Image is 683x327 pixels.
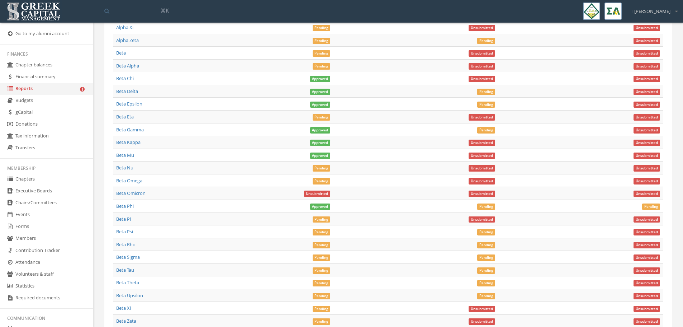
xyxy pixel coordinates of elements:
a: Alpha Zeta [116,37,139,43]
a: Unsubmitted [469,113,495,120]
span: Pending [313,254,331,261]
a: Beta Delta [116,88,138,94]
span: Unsubmitted [634,267,660,274]
a: Unsubmitted [634,279,660,286]
span: Unsubmitted [469,216,495,223]
a: Approved [310,126,331,133]
a: Unsubmitted [469,305,495,311]
span: Pending [642,204,660,210]
a: Pending [477,267,495,273]
a: Beta Mu [116,152,134,158]
a: Unsubmitted [469,139,495,145]
span: Pending [313,50,331,57]
span: Unsubmitted [634,127,660,134]
a: Pending [477,203,495,209]
span: Unsubmitted [634,165,660,172]
a: Unsubmitted [634,113,660,120]
span: Pending [313,293,331,299]
a: Unsubmitted [634,292,660,299]
a: Unsubmitted [634,228,660,235]
a: Approved [310,75,331,81]
a: Unsubmitted [634,152,660,158]
span: Pending [477,38,495,44]
a: Unsubmitted [304,190,331,196]
span: Unsubmitted [634,178,660,184]
a: Beta Phi [116,203,134,209]
span: Unsubmitted [634,254,660,261]
span: Unsubmitted [634,114,660,121]
span: Pending [313,165,331,172]
a: Pending [642,203,660,209]
span: Pending [313,38,331,44]
a: Unsubmitted [634,88,660,94]
span: Unsubmitted [634,63,660,70]
a: Pending [477,37,495,43]
a: Beta Nu [116,164,133,171]
a: Pending [313,305,331,311]
span: Pending [477,229,495,235]
a: Pending [477,228,495,235]
a: Unsubmitted [634,24,660,31]
a: Pending [477,101,495,107]
span: Pending [477,254,495,261]
span: Unsubmitted [469,50,495,57]
span: Approved [310,102,331,108]
a: Unsubmitted [634,62,660,69]
a: Pending [477,254,495,260]
a: Unsubmitted [469,177,495,184]
span: Unsubmitted [634,153,660,159]
a: Pending [313,241,331,248]
span: Unsubmitted [634,76,660,82]
span: Unsubmitted [634,38,660,44]
div: T [PERSON_NAME] [626,3,678,15]
span: Pending [477,242,495,248]
span: Pending [313,242,331,248]
a: Pending [313,318,331,324]
a: Pending [313,24,331,31]
span: Pending [313,216,331,223]
span: Approved [310,76,331,82]
a: Unsubmitted [469,318,495,324]
span: Unsubmitted [469,76,495,82]
a: Unsubmitted [634,241,660,248]
span: Pending [477,127,495,134]
a: Approved [310,203,331,209]
span: Unsubmitted [469,140,495,146]
span: Approved [310,127,331,134]
a: Pending [313,254,331,260]
span: Pending [477,293,495,299]
a: Unsubmitted [634,254,660,260]
a: Pending [477,126,495,133]
a: Unsubmitted [469,62,495,69]
a: Pending [313,177,331,184]
span: Pending [477,267,495,274]
a: Unsubmitted [634,101,660,107]
span: Pending [313,267,331,274]
a: Pending [313,50,331,56]
a: Beta Psi [116,228,133,235]
span: Unsubmitted [634,89,660,95]
span: Pending [313,229,331,235]
span: Unsubmitted [469,318,495,325]
span: Unsubmitted [469,63,495,70]
a: Beta Alpha [116,62,139,69]
a: Beta Gamma [116,126,144,133]
a: Unsubmitted [634,126,660,133]
a: Unsubmitted [469,24,495,31]
a: Beta Pi [116,216,131,222]
span: Pending [477,102,495,108]
span: Approved [310,89,331,95]
span: Unsubmitted [634,102,660,108]
a: Beta Theta [116,279,139,286]
a: Pending [313,267,331,273]
a: Approved [310,152,331,158]
a: Unsubmitted [634,216,660,222]
a: Unsubmitted [634,267,660,273]
a: Unsubmitted [634,177,660,184]
a: Beta Zeta [116,318,136,324]
a: Pending [313,113,331,120]
a: Unsubmitted [634,318,660,324]
a: Unsubmitted [634,305,660,311]
span: Unsubmitted [469,114,495,121]
a: Beta Sigma [116,254,140,260]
